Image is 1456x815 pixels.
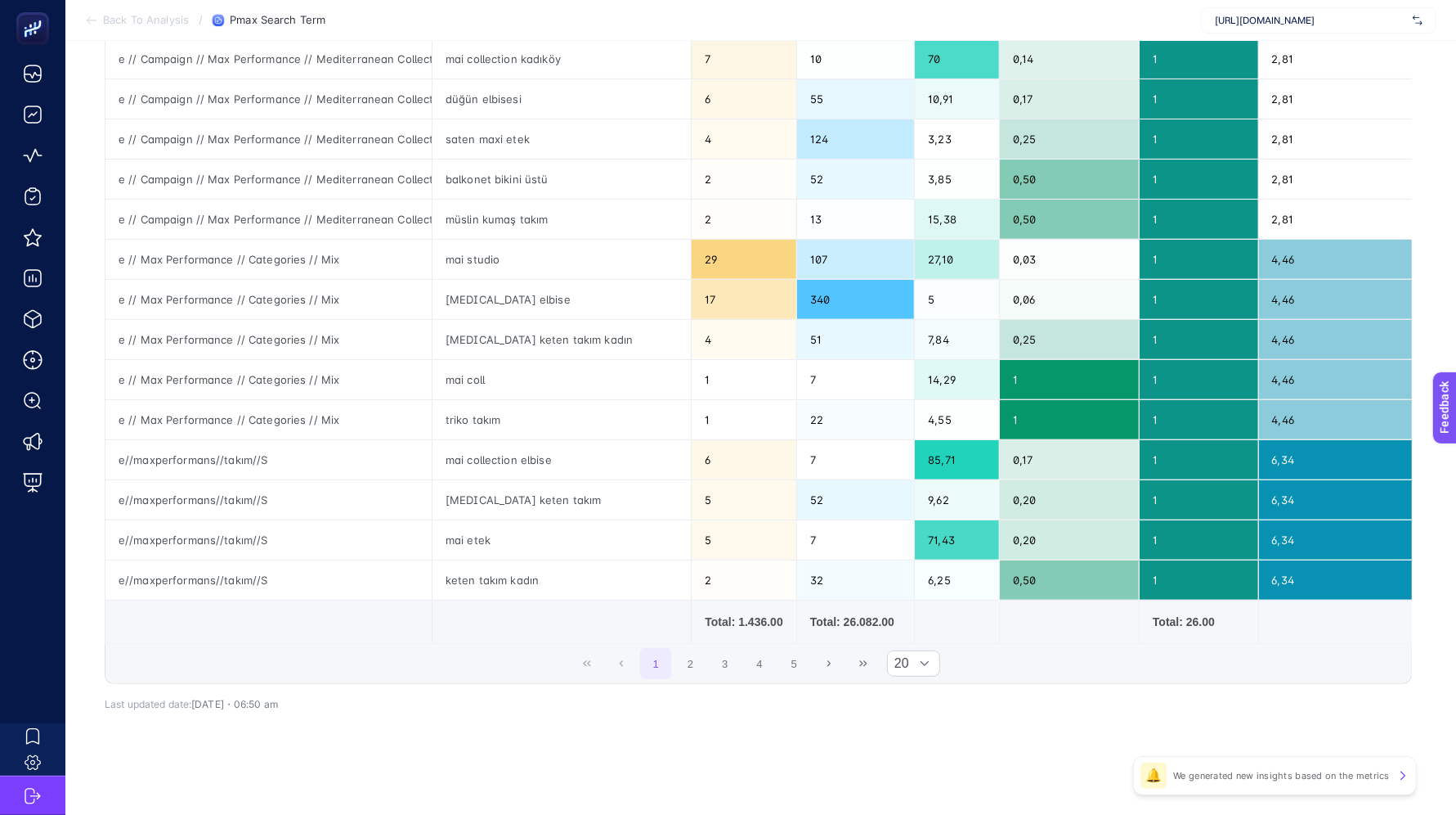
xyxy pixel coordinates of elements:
div: Total: 1.436.00 [705,614,782,630]
div: e // Campaign // Max Performance // Mediterranean Collection // 08/07 [105,79,432,119]
div: 4,46 [1259,320,1418,359]
div: 1 [1140,280,1258,319]
div: 0,06 [1000,280,1139,319]
div: 1 [1140,440,1258,480]
div: 52 [797,160,915,199]
div: 1 [692,360,795,399]
div: 1 [1140,320,1258,359]
span: [URL][DOMAIN_NAME] [1215,14,1406,27]
span: Feedback [10,5,62,18]
div: 3,85 [915,160,999,199]
div: 2 [692,561,795,600]
div: 27,10 [915,240,999,279]
div: 0,17 [1000,440,1139,480]
span: Back To Analysis [103,14,189,27]
img: svg%3e [1413,12,1422,29]
div: 4,46 [1259,280,1418,319]
div: 32 [797,561,915,600]
div: 1 [1140,79,1258,119]
div: 1 [692,400,795,439]
div: 22 [797,400,915,439]
div: 6,34 [1259,561,1418,600]
div: e//maxperformans//takım//S [105,520,432,560]
div: 1 [1000,360,1139,399]
div: 13 [797,200,915,239]
div: 5 [915,280,999,319]
div: 1 [1140,400,1258,439]
div: 340 [797,280,915,319]
div: 15,38 [915,200,999,239]
div: 7 [692,39,795,79]
div: 0,14 [1000,39,1139,79]
div: mai collection kadıköy [432,39,691,79]
div: 51 [797,320,915,359]
div: 14,29 [915,360,999,399]
div: 1 [1140,119,1258,159]
div: e // Max Performance // Categories // Mix [105,400,432,439]
p: We generated new insights based on the metrics [1173,769,1390,782]
span: Rows per page [888,651,909,676]
div: 0,25 [1000,119,1139,159]
div: 9,62 [915,480,999,520]
div: [MEDICAL_DATA] keten takım kadın [432,320,691,359]
div: 2,81 [1259,79,1418,119]
div: e//maxperformans//takım//S [105,561,432,600]
div: 0,50 [1000,200,1139,239]
span: Pmax Search Term [230,14,325,27]
div: 4 [692,119,795,159]
div: 4,46 [1259,240,1418,279]
div: 0,25 [1000,320,1139,359]
div: 0,20 [1000,480,1139,520]
div: e//maxperformans//takım//S [105,440,432,480]
div: 5 [692,480,795,520]
div: 1 [1140,561,1258,600]
div: e // Max Performance // Categories // Mix [105,320,432,359]
div: keten takım kadın [432,561,691,600]
div: 3,23 [915,119,999,159]
div: e // Campaign // Max Performance // Mediterranean Collection // 08/07 [105,119,432,159]
div: 2 [692,200,795,239]
span: Last updated date: [105,698,191,710]
div: 2 [692,160,795,199]
span: / [199,13,203,26]
div: 2,81 [1259,160,1418,199]
div: 1 [1140,200,1258,239]
div: 1 [1140,520,1258,560]
div: 7,84 [915,320,999,359]
div: 4,46 [1259,400,1418,439]
div: 52 [797,480,915,520]
div: 6,34 [1259,440,1418,480]
div: 0,50 [1000,561,1139,600]
div: 2,81 [1259,200,1418,239]
div: [MEDICAL_DATA] keten takım [432,480,691,520]
div: 6,34 [1259,520,1418,560]
div: 6,25 [915,561,999,600]
button: Next Page [813,648,844,679]
span: [DATE]・06:50 am [191,698,278,710]
button: Last Page [848,648,879,679]
div: 7 [797,520,915,560]
div: 2,81 [1259,39,1418,79]
div: e // Campaign // Max Performance // Mediterranean Collection // 08/07 [105,160,432,199]
div: düğün elbisesi [432,79,691,119]
div: e // Max Performance // Categories // Mix [105,240,432,279]
div: 4,55 [915,400,999,439]
div: mai collection elbise [432,440,691,480]
button: 3 [710,648,741,679]
div: [MEDICAL_DATA] elbise [432,280,691,319]
div: 55 [797,79,915,119]
div: e // Max Performance // Categories // Mix [105,360,432,399]
div: 107 [797,240,915,279]
div: 1 [1140,480,1258,520]
div: 🔔 [1140,763,1167,789]
div: 10 [797,39,915,79]
div: Total: 26.082.00 [810,614,902,630]
div: 2,81 [1259,119,1418,159]
div: 71,43 [915,520,999,560]
div: 29 [692,240,795,279]
div: 0,50 [1000,160,1139,199]
div: 85,71 [915,440,999,480]
div: mai coll [432,360,691,399]
div: 70 [915,39,999,79]
div: triko takım [432,400,691,439]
